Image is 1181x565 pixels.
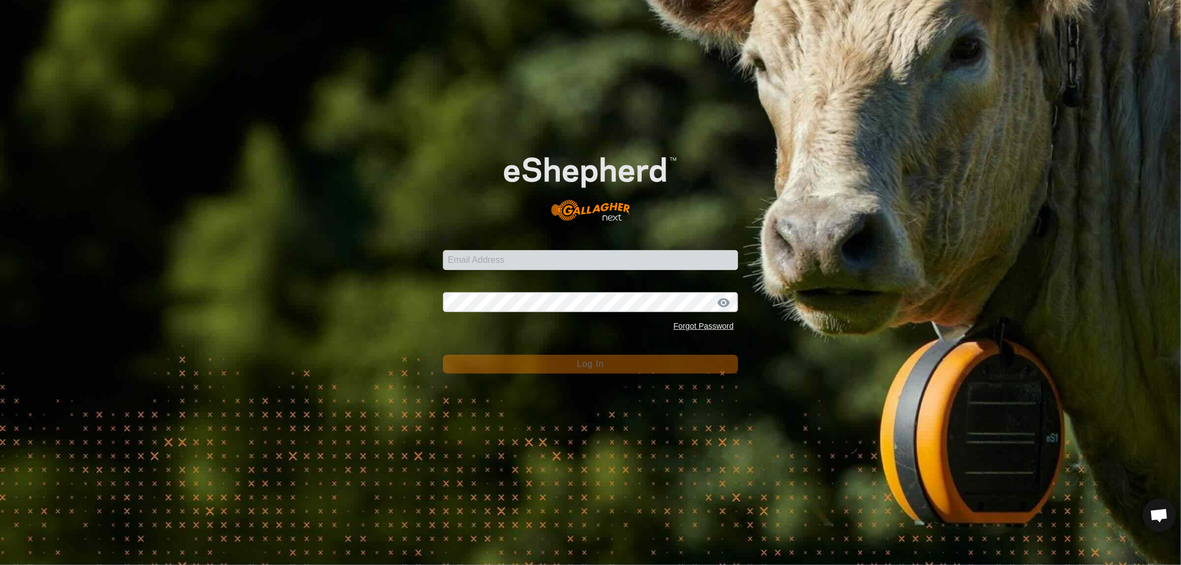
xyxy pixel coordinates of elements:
input: Email Address [443,250,738,270]
img: E-shepherd Logo [472,132,709,233]
button: Log In [443,355,738,374]
a: Forgot Password [673,322,734,330]
a: Open chat [1143,499,1176,532]
span: Log In [577,359,604,369]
